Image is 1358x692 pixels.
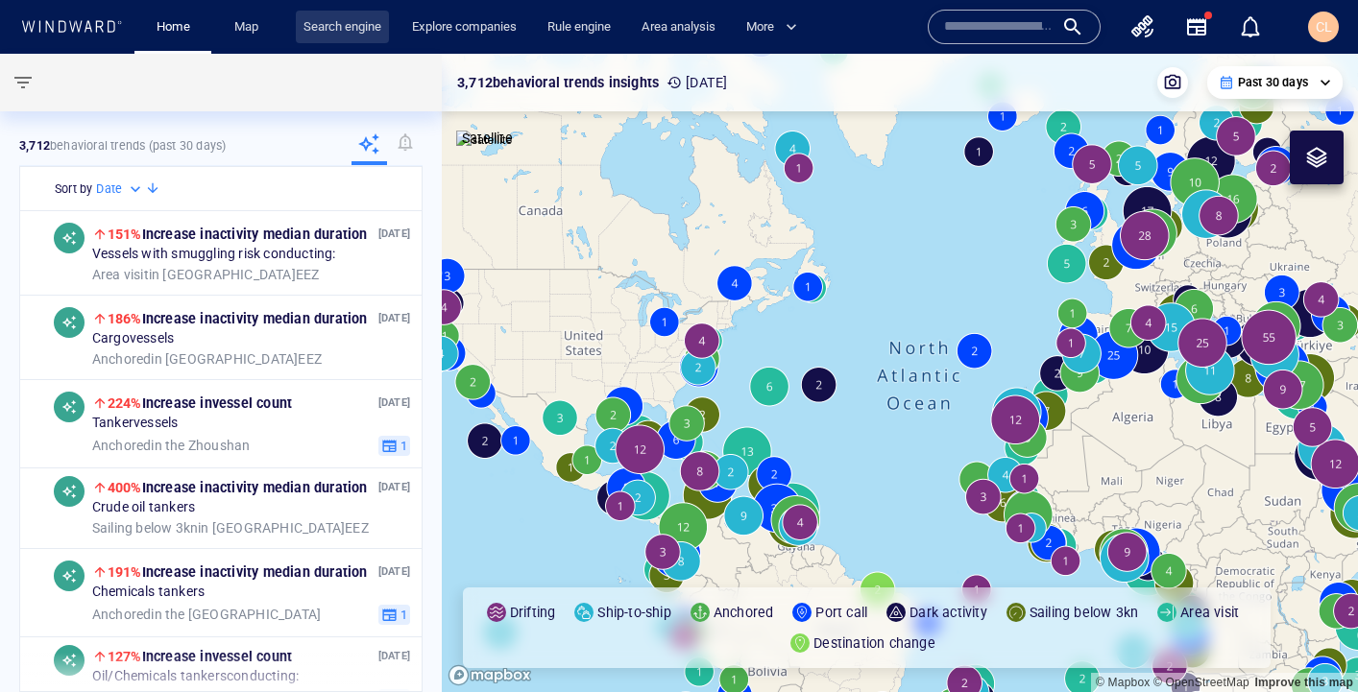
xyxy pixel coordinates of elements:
div: Notification center [1239,15,1262,38]
p: Sailing below 3kn [1030,601,1138,624]
p: [DATE] [667,71,727,94]
p: [DATE] [378,225,410,243]
a: Search engine [296,11,389,44]
span: Area visit [92,266,149,281]
span: Crude oil tankers [92,499,195,516]
p: [DATE] [378,478,410,496]
span: Anchored [92,437,152,452]
span: Vessels with smuggling risk conducting: [92,246,336,263]
p: Anchored [714,601,774,624]
h6: Sort by [55,179,92,199]
p: [DATE] [378,647,410,665]
span: Anchored [92,606,152,621]
span: 151% [108,227,142,242]
a: Home [149,11,198,44]
p: Satellite [462,127,513,150]
span: 224% [108,395,142,411]
p: Drifting [510,601,556,624]
canvas: Map [442,54,1358,692]
span: 1 [398,437,407,454]
a: Explore companies [404,11,524,44]
strong: 3,712 [19,138,50,153]
span: 127% [108,649,142,664]
button: Home [142,11,204,44]
span: in [GEOGRAPHIC_DATA] EEZ [92,350,322,368]
span: Cargo vessels [92,330,174,347]
span: 1 [398,606,407,623]
p: Dark activity [909,601,987,624]
p: [DATE] [378,309,410,327]
span: Increase in activity median duration [108,564,368,580]
span: Sailing below 3kn [92,519,198,535]
p: behavioral trends (Past 30 days) [19,137,226,155]
img: satellite [456,131,513,150]
span: in the [GEOGRAPHIC_DATA] [92,606,321,623]
button: More [739,11,813,44]
a: Rule engine [540,11,618,44]
p: Ship-to-ship [597,601,670,624]
div: Date [96,179,145,199]
span: 186% [108,311,142,326]
a: Map [227,11,273,44]
span: CL [1316,19,1332,35]
span: Increase in activity median duration [108,311,368,326]
span: 400% [108,480,142,495]
span: Increase in vessel count [108,395,292,411]
a: Mapbox [1096,676,1150,689]
span: Increase in activity median duration [108,227,368,242]
span: More [746,16,797,38]
p: Area visit [1180,601,1239,624]
a: Mapbox logo [448,664,532,686]
span: Increase in activity median duration [108,480,368,495]
p: 3,712 behavioral trends insights [457,71,659,94]
p: [DATE] [378,394,410,412]
span: Increase in vessel count [108,649,292,664]
p: Past 30 days [1238,74,1308,91]
span: in the Zhoushan [92,437,251,454]
a: Area analysis [634,11,723,44]
span: Chemicals tankers [92,584,205,601]
span: 191% [108,564,142,580]
p: Port call [815,601,867,624]
span: Tanker vessels [92,415,179,432]
button: 1 [378,604,410,625]
span: in [GEOGRAPHIC_DATA] EEZ [92,266,320,283]
iframe: Chat [1276,606,1344,678]
button: 1 [378,435,410,456]
a: OpenStreetMap [1153,676,1249,689]
span: Anchored [92,350,152,366]
p: [DATE] [378,562,410,581]
div: Past 30 days [1219,74,1331,91]
a: Map feedback [1254,676,1353,689]
button: Map [219,11,280,44]
span: in [GEOGRAPHIC_DATA] EEZ [92,519,369,537]
p: Destination change [813,632,935,655]
h6: Date [96,179,122,199]
button: CL [1304,8,1343,46]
